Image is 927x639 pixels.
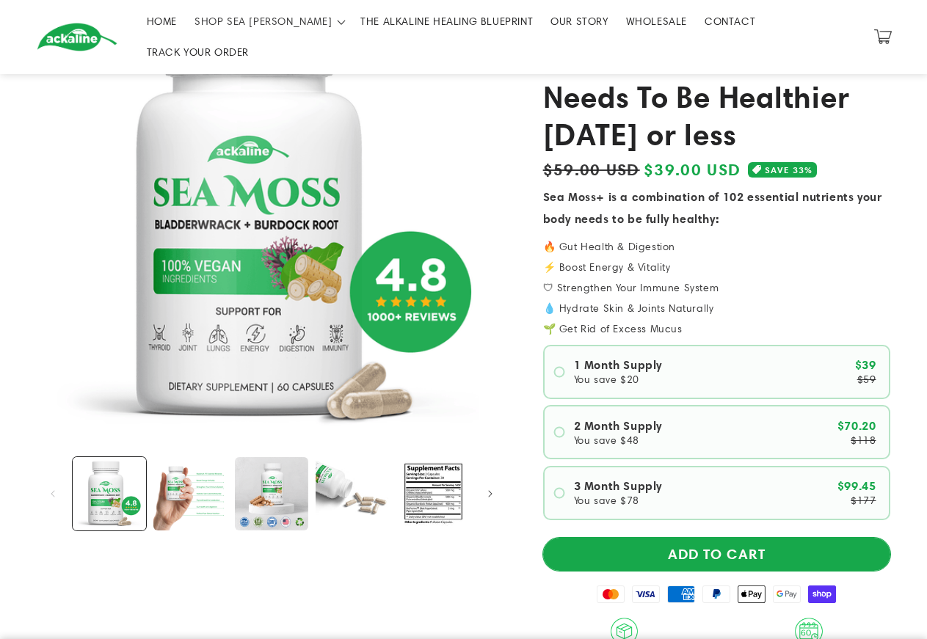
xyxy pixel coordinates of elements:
span: 3 Month Supply [574,480,662,492]
span: $99.45 [837,480,876,492]
img: Ackaline [37,23,117,51]
span: TRACK YOUR ORDER [147,45,250,59]
button: Load image 2 in gallery view [153,457,227,530]
span: 2 Month Supply [574,420,662,431]
a: WHOLESALE [617,6,696,37]
a: THE ALKALINE HEALING BLUEPRINT [352,6,542,37]
a: TRACK YOUR ORDER [138,37,258,67]
span: 1 Month Supply [574,359,662,370]
span: OUR STORY [550,15,608,28]
a: HOME [138,6,186,37]
span: CONTACT [705,15,755,28]
a: OUR STORY [542,6,617,37]
span: $39 [855,359,876,370]
span: $177 [851,495,876,505]
span: THE ALKALINE HEALING BLUEPRINT [360,15,533,28]
span: You save $48 [574,435,639,445]
span: $70.20 [837,420,876,431]
strong: Sea Moss+ is a combination of 102 essential nutrients your body needs to be fully healthy: [543,189,882,226]
button: Slide left [37,478,69,510]
p: 🔥 Gut Health & Digestion ⚡️ Boost Energy & Vitality 🛡 Strengthen Your Immune System 💧 Hydrate Ski... [543,241,890,313]
button: ADD TO CART [543,538,890,571]
span: $59 [857,374,876,384]
span: You save $78 [574,495,639,505]
span: HOME [147,15,177,28]
a: CONTACT [696,6,764,37]
p: 🌱 Get Rid of Excess Mucus [543,324,890,334]
span: SHOP SEA [PERSON_NAME] [195,15,332,28]
span: WHOLESALE [626,15,687,28]
button: Slide right [474,478,506,510]
button: Load image 4 in gallery view [316,457,389,530]
span: You save $20 [574,374,639,384]
h1: Give Your Body All 102 Essential Nutrients It Needs To Be Healthier [DATE] or less [543,5,890,153]
s: $59.00 USD [543,157,640,181]
summary: SHOP SEA [PERSON_NAME] [186,6,352,37]
span: SAVE 33% [765,162,813,178]
span: $39.00 USD [644,157,741,182]
button: Load image 3 in gallery view [235,457,308,530]
span: $118 [851,435,876,445]
button: Load image 5 in gallery view [396,457,470,530]
button: Load image 1 in gallery view [73,457,146,530]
